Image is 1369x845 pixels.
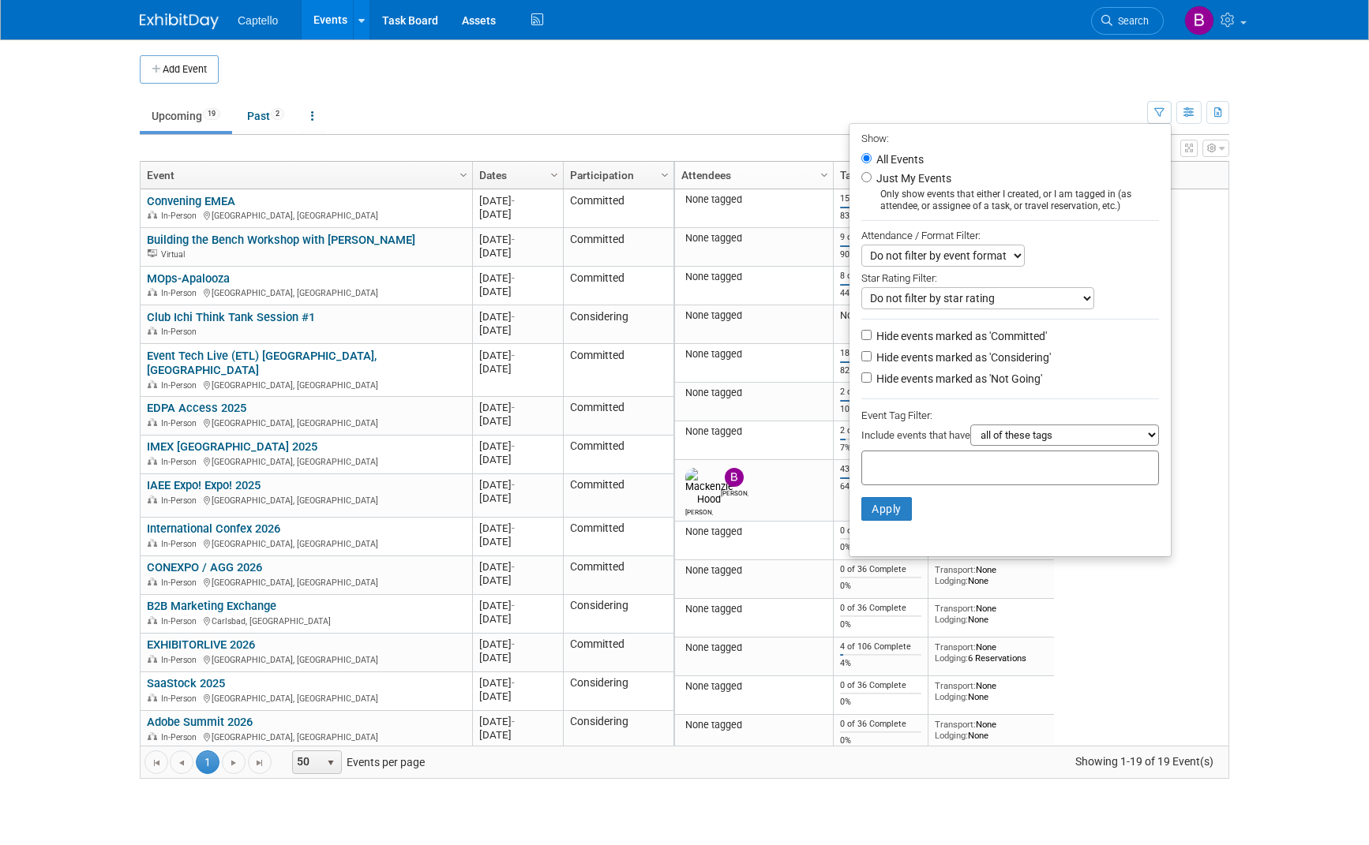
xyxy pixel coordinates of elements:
div: Only show events that either I created, or I am tagged in (as attendee, or assignee of a task, or... [861,189,1159,212]
img: ExhibitDay [140,13,219,29]
td: Committed [563,436,673,474]
span: In-Person [161,495,201,506]
div: None None [935,603,1048,626]
img: In-Person Event [148,327,157,335]
div: None tagged [681,680,827,693]
div: [DATE] [479,492,556,505]
div: [DATE] [479,323,556,337]
div: Carlsbad, [GEOGRAPHIC_DATA] [147,614,465,627]
span: 2 [271,108,284,120]
div: None 6 Reservations [935,641,1048,664]
div: [DATE] [479,285,556,298]
div: [DATE] [479,715,556,728]
span: 50 [293,751,320,773]
div: 0 of 36 Complete [840,719,922,730]
div: None tagged [681,271,827,283]
div: 90% [840,249,922,260]
span: Go to the last page [253,757,266,769]
a: Go to the previous page [170,750,193,774]
div: None None [935,719,1048,742]
img: In-Person Event [148,418,157,426]
img: Brad Froese [1184,6,1214,36]
img: In-Person Event [148,539,157,547]
div: 2 of 27 Complete [840,425,922,436]
img: In-Person Event [148,495,157,503]
span: 19 [203,108,220,120]
div: [DATE] [479,728,556,742]
div: 9 of 10 Complete [840,232,922,243]
a: EDPA Access 2025 [147,401,246,415]
span: Showing 1-19 of 19 Event(s) [1061,750,1228,772]
span: - [512,522,515,534]
td: Committed [563,634,673,672]
div: [GEOGRAPHIC_DATA], [GEOGRAPHIC_DATA] [147,691,465,705]
span: Lodging: [935,652,968,664]
a: Past2 [235,101,296,131]
span: Transport: [935,603,976,614]
div: [GEOGRAPHIC_DATA], [GEOGRAPHIC_DATA] [147,286,465,299]
span: - [512,272,515,284]
div: None specified [840,309,922,322]
span: Go to the previous page [175,757,188,769]
div: [GEOGRAPHIC_DATA], [GEOGRAPHIC_DATA] [147,575,465,589]
div: Star Rating Filter: [861,267,1159,287]
span: Search [1112,15,1149,27]
span: 1 [196,750,219,774]
span: Go to the next page [227,757,240,769]
span: - [512,716,515,727]
div: 4% [840,658,922,669]
div: 43 of 67 Complete [840,464,922,475]
span: Transport: [935,564,976,575]
span: Column Settings [457,169,470,181]
label: Hide events marked as 'Committed' [873,328,1047,344]
div: [DATE] [479,453,556,466]
label: All Events [873,154,924,165]
label: Hide events marked as 'Considering' [873,350,1051,365]
span: Lodging: [935,691,968,702]
a: B2B Marketing Exchange [147,599,276,613]
span: Lodging: [935,575,968,586]
div: [DATE] [479,362,556,376]
img: In-Person Event [148,578,157,585]
div: 82% [840,365,922,376]
div: 100% [840,404,922,415]
div: 0 of 36 Complete [840,680,922,691]
div: [DATE] [479,690,556,703]
div: 83% [840,211,922,222]
a: IAEE Expo! Expo! 2025 [147,478,261,492]
a: Go to the next page [222,750,246,774]
img: In-Person Event [148,288,157,296]
div: [DATE] [479,194,556,208]
div: None None [935,680,1048,703]
span: In-Person [161,578,201,588]
span: - [512,479,515,491]
div: [DATE] [479,478,556,492]
a: Club Ichi Think Tank Session #1 [147,310,315,324]
div: 8 of 18 Complete [840,271,922,282]
a: International Confex 2026 [147,522,280,536]
div: Brad Froese [721,487,748,497]
span: - [512,402,515,413]
div: None tagged [681,425,827,438]
div: None tagged [681,603,827,615]
div: 4 of 106 Complete [840,641,922,652]
a: Tasks [840,162,917,189]
a: Search [1091,7,1164,35]
div: 0% [840,697,922,708]
div: 0% [840,735,922,746]
div: 7% [840,443,922,454]
a: MOps-Apalooza [147,271,230,286]
div: [DATE] [479,349,556,362]
div: [DATE] [479,599,556,612]
span: - [512,677,515,689]
div: None tagged [681,232,827,245]
td: Committed [563,518,673,556]
span: In-Person [161,211,201,221]
td: Considering [563,672,673,711]
div: None tagged [681,525,827,538]
div: Include events that have [861,424,1159,451]
span: In-Person [161,327,201,337]
a: Attendees [681,162,823,189]
img: In-Person Event [148,655,157,663]
td: Committed [563,228,673,267]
